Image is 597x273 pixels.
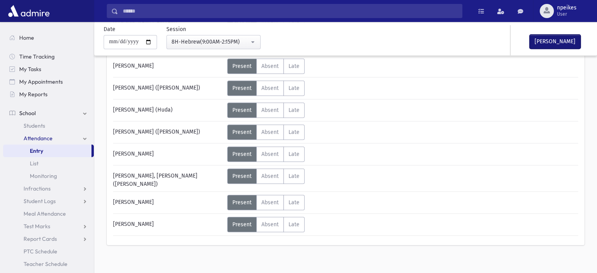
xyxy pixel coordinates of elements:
[118,4,462,18] input: Search
[3,245,94,258] a: PTC Schedule
[6,3,51,19] img: AdmirePro
[288,173,299,180] span: Late
[30,160,38,167] span: List
[3,119,94,132] a: Students
[529,35,581,49] button: [PERSON_NAME]
[19,110,36,117] span: School
[30,172,57,180] span: Monitoring
[288,221,299,228] span: Late
[232,85,252,92] span: Present
[24,198,56,205] span: Student Logs
[3,145,91,157] a: Entry
[109,59,227,74] div: [PERSON_NAME]
[261,107,279,114] span: Absent
[288,107,299,114] span: Late
[109,81,227,96] div: [PERSON_NAME] ([PERSON_NAME])
[19,34,34,41] span: Home
[104,25,115,33] label: Date
[172,38,249,46] div: 8H-Hebrew(9:00AM-2:15PM)
[3,195,94,207] a: Student Logs
[3,107,94,119] a: School
[261,151,279,158] span: Absent
[557,5,577,11] span: npeikes
[109,217,227,232] div: [PERSON_NAME]
[166,35,261,49] button: 8H-Hebrew(9:00AM-2:15PM)
[166,25,186,33] label: Session
[261,199,279,206] span: Absent
[227,125,305,140] div: AttTypes
[227,59,305,74] div: AttTypes
[227,169,305,184] div: AttTypes
[288,199,299,206] span: Late
[3,50,94,63] a: Time Tracking
[19,53,55,60] span: Time Tracking
[261,221,279,228] span: Absent
[261,173,279,180] span: Absent
[3,31,94,44] a: Home
[227,217,305,232] div: AttTypes
[3,88,94,101] a: My Reports
[24,135,53,142] span: Attendance
[109,195,227,210] div: [PERSON_NAME]
[232,107,252,114] span: Present
[288,63,299,70] span: Late
[232,199,252,206] span: Present
[109,147,227,162] div: [PERSON_NAME]
[227,147,305,162] div: AttTypes
[19,66,41,73] span: My Tasks
[24,223,50,230] span: Test Marks
[3,63,94,75] a: My Tasks
[3,233,94,245] a: Report Cards
[24,235,57,242] span: Report Cards
[19,78,63,85] span: My Appointments
[232,151,252,158] span: Present
[3,258,94,270] a: Teacher Schedule
[3,207,94,220] a: Meal Attendance
[232,129,252,136] span: Present
[3,220,94,233] a: Test Marks
[227,195,305,210] div: AttTypes
[3,182,94,195] a: Infractions
[232,173,252,180] span: Present
[109,103,227,118] div: [PERSON_NAME] (Huda)
[557,11,577,17] span: User
[261,63,279,70] span: Absent
[109,169,227,188] div: [PERSON_NAME], [PERSON_NAME] ([PERSON_NAME])
[232,221,252,228] span: Present
[24,248,57,255] span: PTC Schedule
[3,132,94,145] a: Attendance
[30,147,43,154] span: Entry
[109,125,227,140] div: [PERSON_NAME] ([PERSON_NAME])
[288,85,299,92] span: Late
[288,129,299,136] span: Late
[232,63,252,70] span: Present
[3,157,94,170] a: List
[24,122,45,129] span: Students
[261,85,279,92] span: Absent
[3,75,94,88] a: My Appointments
[24,185,51,192] span: Infractions
[19,91,47,98] span: My Reports
[24,210,66,217] span: Meal Attendance
[227,103,305,118] div: AttTypes
[24,260,68,268] span: Teacher Schedule
[261,129,279,136] span: Absent
[227,81,305,96] div: AttTypes
[288,151,299,158] span: Late
[3,170,94,182] a: Monitoring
